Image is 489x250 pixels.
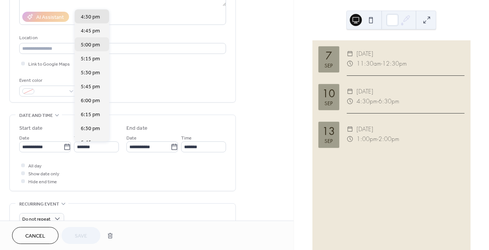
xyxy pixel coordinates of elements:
div: 10 [322,89,335,99]
span: 6:15 pm [81,111,100,119]
span: Link to Google Maps [28,60,70,68]
div: 7 [326,51,332,61]
span: 2:00pm [378,134,399,144]
div: Start date [19,124,43,132]
span: [DATE] [357,49,373,59]
span: 6:00 pm [81,97,100,105]
span: Show date only [28,170,59,178]
span: 4:30 pm [81,13,100,21]
span: 4:30pm [357,97,377,106]
span: 5:15 pm [81,55,100,63]
div: Sep [324,138,333,144]
span: Date [19,134,29,142]
div: ​ [347,59,354,69]
div: Event color [19,77,76,84]
span: Cancel [25,232,45,240]
span: 6:30pm [378,97,399,106]
span: 5:45 pm [81,83,100,91]
span: - [377,134,378,144]
span: Date and time [19,112,53,120]
div: ​ [347,97,354,106]
span: Time [74,134,85,142]
div: Sep [324,63,333,68]
div: ​ [347,49,354,59]
div: ​ [347,124,354,134]
span: 6:30 pm [81,125,100,133]
div: ​ [347,134,354,144]
div: ​ [347,87,354,97]
span: 4:45 pm [81,27,100,35]
span: 11:30am [357,59,381,69]
div: Sep [324,101,333,106]
span: 5:00 pm [81,41,100,49]
span: Recurring event [19,200,59,208]
button: Cancel [12,227,58,244]
div: Location [19,34,225,42]
span: Do not repeat [22,215,51,224]
span: Time [181,134,192,142]
span: 1:00pm [357,134,377,144]
span: 6:45 pm [81,139,100,147]
div: 13 [322,126,335,137]
span: - [377,97,378,106]
span: - [381,59,382,69]
span: 12:30pm [382,59,407,69]
span: [DATE] [357,124,373,134]
span: Date [126,134,137,142]
span: 5:30 pm [81,69,100,77]
div: End date [126,124,148,132]
span: [DATE] [357,87,373,97]
span: All day [28,162,42,170]
span: Hide end time [28,178,57,186]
